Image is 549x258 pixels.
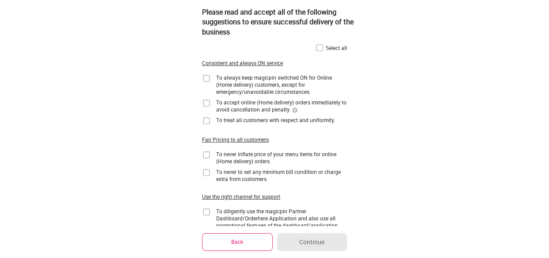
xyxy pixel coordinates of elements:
img: home-delivery-unchecked-checkbox-icon.f10e6f61.svg [202,99,211,108]
div: Fair Pricing to all customers [202,136,269,143]
img: home-delivery-unchecked-checkbox-icon.f10e6f61.svg [315,43,324,52]
div: To diligently use the magicpin Partner Dashboard/Orderhere Application and also use all promotion... [216,208,347,229]
div: To treat all customers with respect and uniformity. [216,116,335,123]
button: Continue [277,233,347,251]
img: informationCircleBlack.2195f373.svg [292,108,297,113]
div: To accept online (Home delivery) orders immediately to avoid cancellation and penalty. [216,99,347,113]
div: Use the right channel for support [202,193,280,200]
button: Back [202,233,273,250]
img: home-delivery-unchecked-checkbox-icon.f10e6f61.svg [202,116,211,125]
img: home-delivery-unchecked-checkbox-icon.f10e6f61.svg [202,74,211,83]
div: To never inflate price of your menu items for online (Home delivery) orders. [216,150,347,165]
img: home-delivery-unchecked-checkbox-icon.f10e6f61.svg [202,150,211,159]
div: To always keep magicpin switched ON for Online (Home delivery) customers, except for emergency/un... [216,74,347,95]
div: To never to set any minimum bill condition or charge extra from customers. [216,168,347,182]
img: home-delivery-unchecked-checkbox-icon.f10e6f61.svg [202,208,211,216]
img: home-delivery-unchecked-checkbox-icon.f10e6f61.svg [202,168,211,177]
div: Consistent and always ON service [202,59,283,67]
div: Select all [326,44,347,51]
